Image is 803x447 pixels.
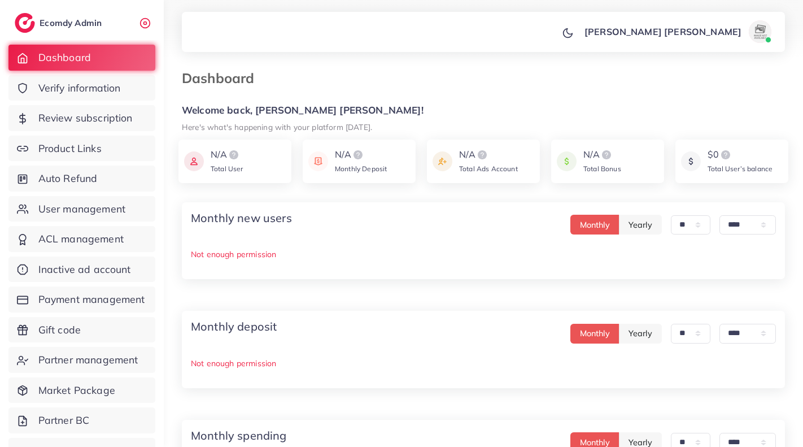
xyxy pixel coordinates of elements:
[335,148,387,162] div: N/A
[8,105,155,131] a: Review subscription
[38,50,91,65] span: Dashboard
[191,357,776,370] p: Not enough permission
[182,122,372,132] small: Here's what's happening with your platform [DATE].
[38,383,115,398] span: Market Package
[475,148,489,162] img: logo
[15,13,35,33] img: logo
[38,292,145,307] span: Payment management
[8,257,155,283] a: Inactive ad account
[38,353,138,367] span: Partner management
[8,407,155,433] a: Partner BC
[8,287,155,313] a: Payment management
[227,148,241,162] img: logo
[8,196,155,222] a: User management
[211,164,243,173] span: Total User
[570,215,619,235] button: Monthly
[38,202,125,216] span: User management
[8,377,155,403] a: Market Package
[38,111,133,125] span: Review subscription
[8,166,155,192] a: Auto Refund
[182,70,263,86] h3: Dashboard
[8,75,155,101] a: Verify information
[38,81,121,96] span: Verify information
[182,105,785,116] h5: Welcome back, [PERSON_NAME] [PERSON_NAME]!
[583,164,621,173] span: Total Bonus
[38,232,124,246] span: ACL management
[719,148,732,162] img: logo
[557,148,577,175] img: icon payment
[8,317,155,343] a: Gift code
[191,211,292,225] h4: Monthly new users
[583,148,621,162] div: N/A
[459,164,518,173] span: Total Ads Account
[578,20,776,43] a: [PERSON_NAME] [PERSON_NAME]avatar
[459,148,518,162] div: N/A
[40,18,104,28] h2: Ecomdy Admin
[38,262,131,277] span: Inactive ad account
[335,164,387,173] span: Monthly Deposit
[8,136,155,162] a: Product Links
[38,323,81,337] span: Gift code
[38,141,102,156] span: Product Links
[184,148,204,175] img: icon payment
[433,148,452,175] img: icon payment
[584,25,741,38] p: [PERSON_NAME] [PERSON_NAME]
[38,171,98,186] span: Auto Refund
[749,20,771,43] img: avatar
[191,429,287,442] h4: Monthly spending
[8,45,155,71] a: Dashboard
[600,148,613,162] img: logo
[191,248,776,261] p: Not enough permission
[38,413,90,428] span: Partner BC
[191,320,277,333] h4: Monthly deposit
[308,148,328,175] img: icon payment
[15,13,104,33] a: logoEcomdy Admin
[8,347,155,373] a: Partner management
[708,148,773,162] div: $0
[351,148,365,162] img: logo
[708,164,773,173] span: Total User’s balance
[570,324,619,344] button: Monthly
[619,215,662,235] button: Yearly
[681,148,701,175] img: icon payment
[211,148,243,162] div: N/A
[619,324,662,344] button: Yearly
[8,226,155,252] a: ACL management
